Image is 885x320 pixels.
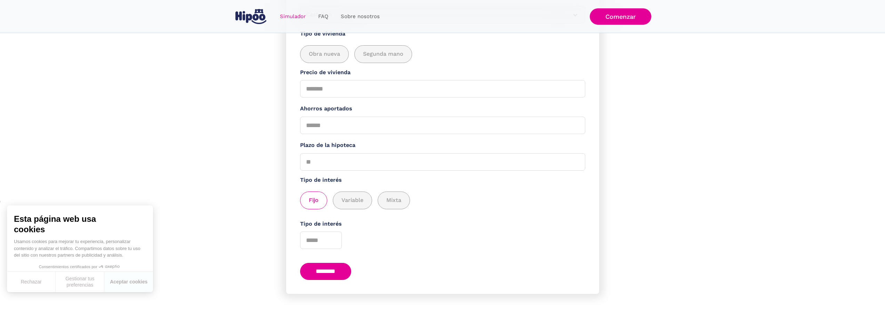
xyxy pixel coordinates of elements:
label: Tipo de interés [300,220,585,228]
span: Segunda mano [363,50,403,58]
a: Sobre nosotros [335,10,386,23]
div: add_description_here [300,45,585,63]
label: Tipo de vivienda [300,30,585,38]
label: Tipo de interés [300,176,585,185]
label: Precio de vivienda [300,68,585,77]
a: home [234,6,268,27]
label: Plazo de la hipoteca [300,141,585,150]
span: Fijo [309,196,319,205]
a: Simulador [274,10,312,23]
a: Comenzar [590,8,651,25]
span: Obra nueva [309,50,340,58]
span: Variable [341,196,363,205]
a: FAQ [312,10,335,23]
div: add_description_here [300,192,585,209]
label: Ahorros aportados [300,104,585,113]
span: Mixta [386,196,401,205]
